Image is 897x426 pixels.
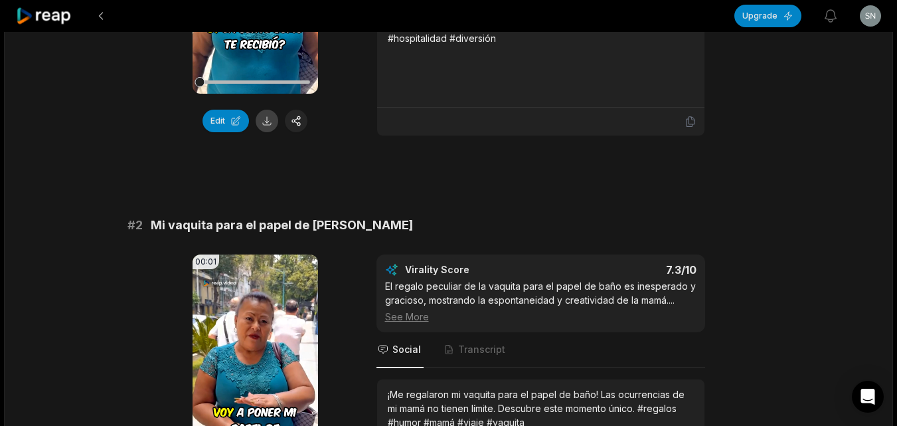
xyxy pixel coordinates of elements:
[385,279,696,324] div: El regalo peculiar de la vaquita para el papel de baño es inesperado y gracioso, mostrando la esp...
[852,381,884,413] div: Open Intercom Messenger
[734,5,801,27] button: Upgrade
[127,216,143,235] span: # 2
[405,263,548,276] div: Virality Score
[376,332,705,368] nav: Tabs
[151,216,413,235] span: Mi vaquita para el papel de [PERSON_NAME]
[554,263,696,276] div: 7.3 /10
[385,310,696,324] div: See More
[392,343,421,356] span: Social
[458,343,505,356] span: Transcript
[203,110,249,132] button: Edit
